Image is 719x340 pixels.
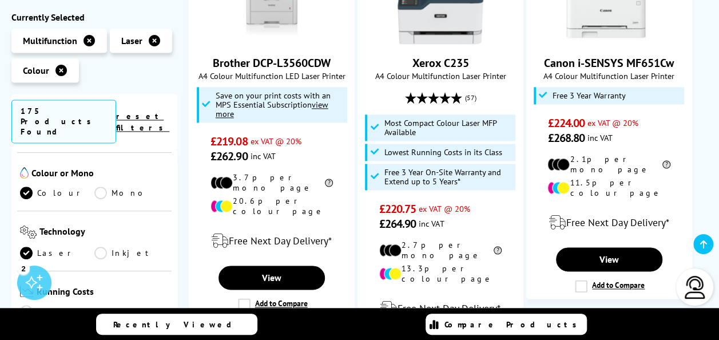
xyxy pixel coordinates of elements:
span: Laser [121,35,142,46]
span: inc VAT [587,132,613,143]
span: Colour or Mono [31,167,169,181]
span: £224.00 [547,116,585,131]
a: Compare Products [426,314,587,335]
li: 13.3p per colour page [379,263,502,284]
div: Currently Selected [11,11,177,23]
span: A4 Colour Multifunction Laser Printer [364,70,517,81]
span: inc VAT [251,151,276,161]
u: view more [216,99,328,119]
li: 2.1p per mono page [547,154,670,175]
span: inc VAT [419,218,444,229]
span: £220.75 [379,201,416,216]
a: Xerox C235 [398,35,483,46]
a: reset filters [116,111,169,133]
a: Canon i-SENSYS MF651Cw [566,35,652,46]
span: A4 Colour Multifunction Laser Printer [533,70,686,81]
span: 175 Products Found [11,100,116,143]
li: 11.5p per colour page [547,177,670,198]
span: Free 3 Year Warranty [553,91,625,100]
span: Running Costs [37,286,169,300]
span: Free 3 Year On-Site Warranty and Extend up to 5 Years* [384,168,513,186]
img: Technology [20,226,37,239]
span: Technology [39,226,169,241]
a: View [219,266,325,290]
span: ex VAT @ 20% [587,117,638,128]
a: Recently Viewed [96,314,257,335]
li: 3.7p per mono page [210,172,333,193]
span: (57) [464,87,476,109]
span: £264.90 [379,216,416,231]
div: modal_delivery [195,225,348,257]
div: modal_delivery [364,292,517,325]
img: user-headset-light.svg [684,276,706,299]
span: Save on your print costs with an MPS Essential Subscription [216,90,331,119]
span: ex VAT @ 20% [251,136,301,147]
a: Mono [94,187,169,199]
a: Inkjet [94,247,169,259]
div: 2 [17,262,30,274]
li: 2.7p per mono page [379,240,502,260]
div: modal_delivery [533,207,686,239]
a: View [556,247,662,271]
a: Brother DCP-L3560CDW [229,35,315,46]
a: Colour [20,187,94,199]
a: Brother DCP-L3560CDW [213,56,331,70]
label: Add to Compare [575,280,645,292]
span: A4 Colour Multifunction LED Laser Printer [195,70,348,81]
li: 20.6p per colour page [210,196,333,216]
span: Multifunction [23,35,77,46]
a: Xerox C235 [412,56,468,70]
a: Low Running Cost [20,306,169,331]
span: Recently Viewed [113,319,243,330]
label: Add to Compare [238,298,308,311]
span: Lowest Running Costs in its Class [384,148,502,157]
span: £262.90 [210,149,248,164]
span: Colour [23,65,49,76]
a: Canon i-SENSYS MF651Cw [544,56,674,70]
span: ex VAT @ 20% [419,203,470,214]
span: £268.80 [547,131,585,145]
img: Colour or Mono [20,167,29,179]
span: Compare Products [444,319,583,330]
span: £219.08 [210,134,248,149]
span: Most Compact Colour Laser MFP Available [384,118,513,137]
a: Laser [20,247,94,259]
